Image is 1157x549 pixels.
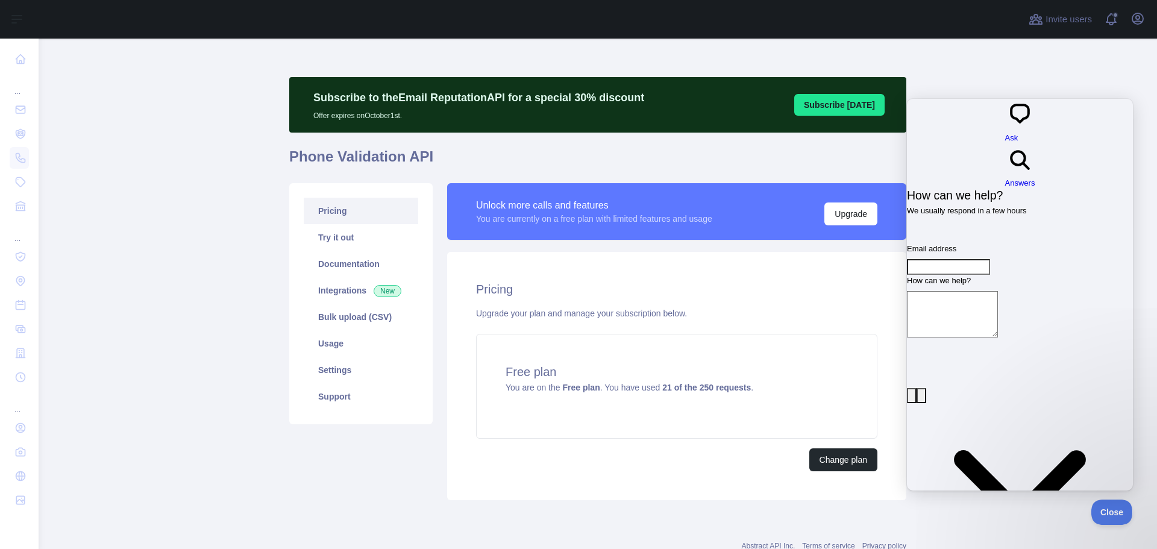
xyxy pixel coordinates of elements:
a: Support [304,383,418,410]
a: Documentation [304,251,418,277]
div: You are currently on a free plan with limited features and usage [476,213,712,225]
strong: Free plan [562,383,600,392]
p: Subscribe to the Email Reputation API for a special 30 % discount [313,89,644,106]
div: ... [10,219,29,243]
a: Usage [304,330,418,357]
span: Invite users [1046,13,1092,27]
div: Unlock more calls and features [476,198,712,213]
div: Upgrade your plan and manage your subscription below. [476,307,877,319]
iframe: Help Scout Beacon - Live Chat, Contact Form, and Knowledge Base [907,99,1133,491]
h4: Free plan [506,363,848,380]
span: You are on the . You have used . [506,383,753,392]
button: Subscribe [DATE] [794,94,885,116]
button: Invite users [1026,10,1094,29]
div: ... [10,72,29,96]
h2: Pricing [476,281,877,298]
a: Integrations New [304,277,418,304]
h1: Phone Validation API [289,147,906,176]
div: ... [10,391,29,415]
a: Settings [304,357,418,383]
a: Pricing [304,198,418,224]
strong: 21 of the 250 requests [662,383,751,392]
iframe: Help Scout Beacon - Close [1091,500,1133,525]
button: Upgrade [824,202,877,225]
button: Change plan [809,448,877,471]
p: Offer expires on October 1st. [313,106,644,121]
a: Bulk upload (CSV) [304,304,418,330]
a: Try it out [304,224,418,251]
span: New [374,285,401,297]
